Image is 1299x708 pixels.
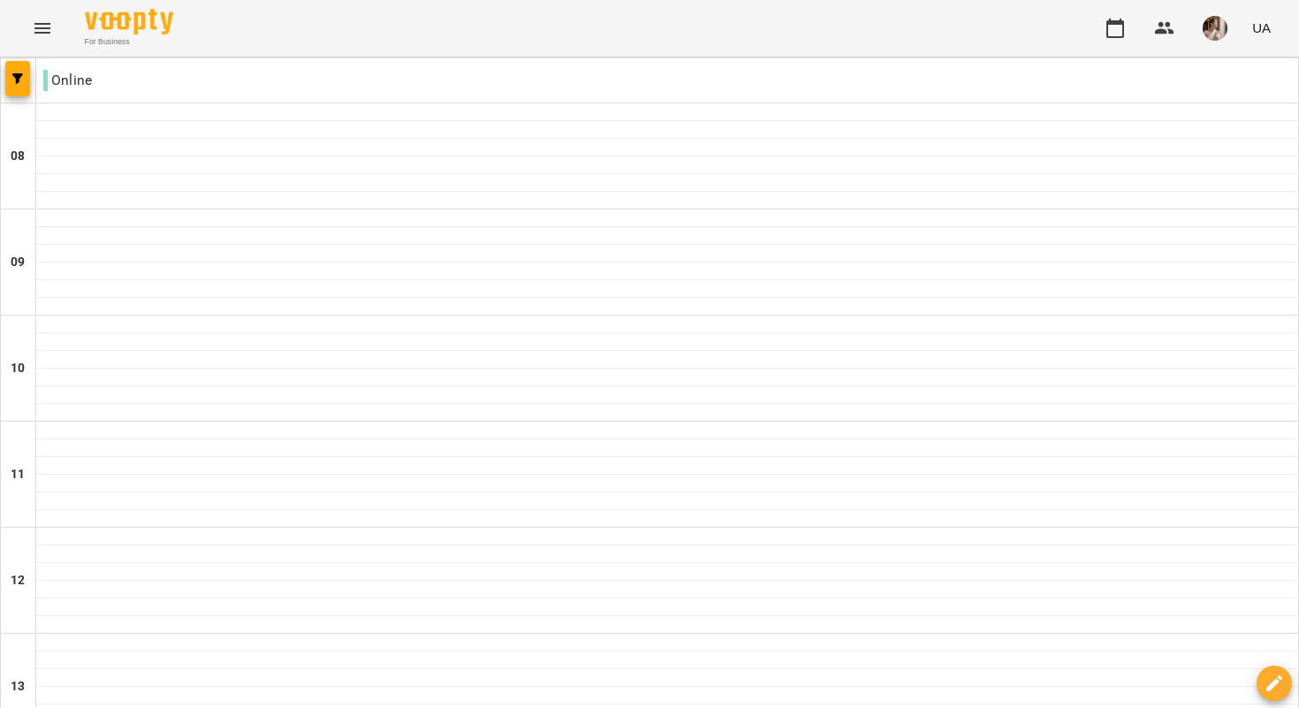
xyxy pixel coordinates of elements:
h6: 13 [11,677,25,697]
span: For Business [85,36,173,48]
button: Menu [21,7,64,49]
h6: 08 [11,147,25,166]
h6: 11 [11,465,25,484]
img: Voopty Logo [85,9,173,34]
h6: 12 [11,571,25,590]
h6: 10 [11,359,25,378]
span: UA [1252,19,1271,37]
h6: 09 [11,253,25,272]
img: 0a4dad19eba764c2f594687fe5d0a04d.jpeg [1203,16,1227,41]
p: Online [43,70,92,91]
button: UA [1245,11,1278,44]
